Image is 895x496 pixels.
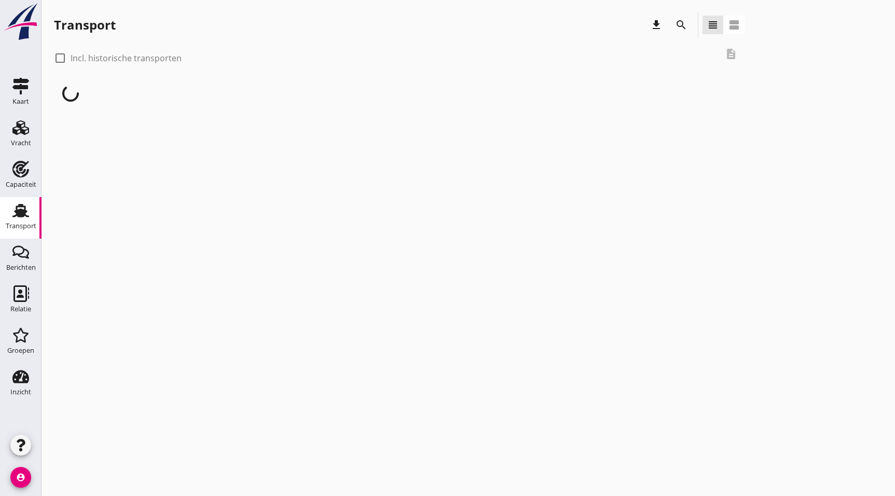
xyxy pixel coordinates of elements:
[6,223,36,229] div: Transport
[675,19,687,31] i: search
[707,19,719,31] i: view_headline
[12,98,29,105] div: Kaart
[7,347,34,354] div: Groepen
[10,467,31,488] i: account_circle
[11,140,31,146] div: Vracht
[650,19,663,31] i: download
[10,389,31,395] div: Inzicht
[728,19,740,31] i: view_agenda
[71,53,182,63] label: Incl. historische transporten
[2,3,39,41] img: logo-small.a267ee39.svg
[6,264,36,271] div: Berichten
[54,17,116,33] div: Transport
[10,306,31,312] div: Relatie
[6,181,36,188] div: Capaciteit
